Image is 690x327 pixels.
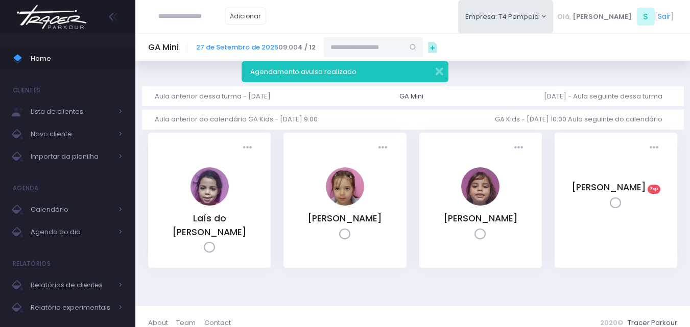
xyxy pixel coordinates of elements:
a: Laís do Prado Pereira Alves [191,198,229,208]
a: Luísa do Prado Pereira Alves [461,198,499,208]
h4: Clientes [13,80,40,100]
span: Calendário [31,203,112,216]
span: Agenda do dia [31,225,112,239]
img: Luísa Veludo Uchôa [326,167,364,206]
span: Olá, [557,12,571,22]
span: Novo cliente [31,128,112,141]
span: Exp [648,185,661,194]
a: [PERSON_NAME] [443,212,518,224]
a: Laís do [PERSON_NAME] [172,212,247,238]
a: [DATE] - Aula seguinte dessa turma [544,86,671,106]
span: S [637,8,655,26]
strong: 4 / 12 [298,42,316,52]
span: Importar da planilha [31,150,112,163]
h5: GA Mini [148,42,179,53]
div: GA Mini [399,91,423,102]
img: Laís do Prado Pereira Alves [191,167,229,206]
h4: Relatórios [13,254,51,274]
a: Aula anterior do calendário GA Kids - [DATE] 9:00 [155,110,326,130]
h4: Agenda [13,178,39,198]
span: Relatórios de clientes [31,279,112,292]
span: Relatório experimentais [31,301,112,314]
a: 27 de Setembro de 2025 [196,42,278,52]
img: Luísa do Prado Pereira Alves [461,167,499,206]
a: Adicionar [225,8,267,24]
span: Home [31,52,123,65]
span: Agendamento avulso realizado [250,67,356,77]
a: Aula anterior dessa turma - [DATE] [155,86,279,106]
span: [PERSON_NAME] [573,12,632,22]
a: Luísa Veludo Uchôa [326,198,364,208]
a: [PERSON_NAME] [572,181,646,193]
a: Sair [658,11,671,22]
span: Lista de clientes [31,105,112,118]
span: 09:00 [196,42,316,53]
a: [PERSON_NAME] [307,212,382,224]
a: GA Kids - [DATE] 10:00 Aula seguinte do calendário [495,110,671,130]
div: [ ] [553,5,677,28]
